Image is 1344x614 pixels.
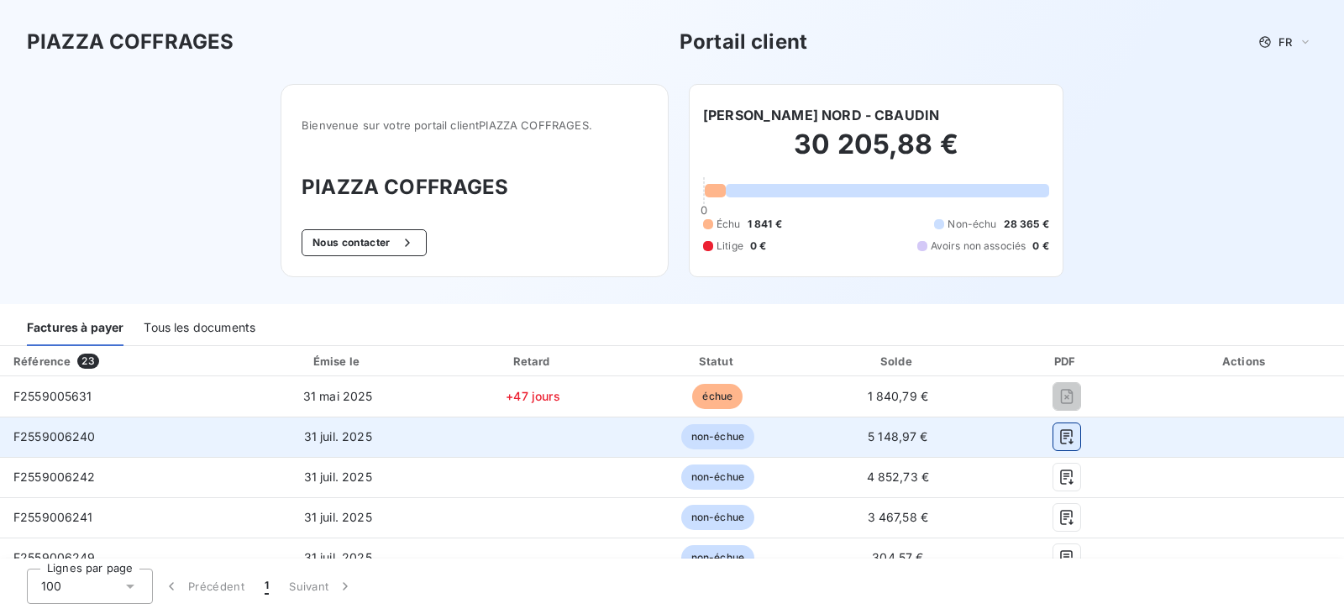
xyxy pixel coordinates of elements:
span: 31 mai 2025 [303,389,373,403]
div: Solde [812,353,984,370]
span: Non-échu [948,217,996,232]
button: Suivant [279,569,364,604]
span: Échu [717,217,741,232]
span: 1 [265,578,269,595]
span: 100 [41,578,61,595]
h2: 30 205,88 € [703,128,1049,178]
span: Avoirs non associés [931,239,1026,254]
span: 1 840,79 € [868,389,929,403]
span: 304,57 € [872,550,923,564]
span: 5 148,97 € [868,429,928,443]
div: Actions [1150,353,1341,370]
span: F2559006240 [13,429,96,443]
span: 0 € [750,239,766,254]
span: 0 € [1032,239,1048,254]
span: 4 852,73 € [867,470,930,484]
div: PDF [990,353,1143,370]
span: 0 [701,203,707,217]
span: 31 juil. 2025 [304,429,372,443]
span: F2559006242 [13,470,96,484]
h3: Portail client [680,27,807,57]
span: Bienvenue sur votre portail client PIAZZA COFFRAGES . [302,118,648,132]
div: Retard [443,353,622,370]
span: 31 juil. 2025 [304,510,372,524]
div: Statut [630,353,806,370]
span: +47 jours [506,389,559,403]
div: Référence [13,354,71,368]
div: Émise le [239,353,436,370]
span: F2559005631 [13,389,92,403]
span: Litige [717,239,743,254]
span: 23 [77,354,98,369]
span: non-échue [681,545,754,570]
button: 1 [255,569,279,604]
div: Tous les documents [144,311,255,346]
span: non-échue [681,464,754,490]
span: FR [1278,35,1292,49]
button: Nous contacter [302,229,426,256]
h3: PIAZZA COFFRAGES [27,27,234,57]
h3: PIAZZA COFFRAGES [302,172,648,202]
span: F2559006241 [13,510,93,524]
button: Précédent [153,569,255,604]
span: F2559006249 [13,550,96,564]
span: 1 841 € [748,217,782,232]
span: 3 467,58 € [868,510,929,524]
span: 31 juil. 2025 [304,550,372,564]
span: 31 juil. 2025 [304,470,372,484]
span: non-échue [681,505,754,530]
span: non-échue [681,424,754,449]
span: échue [692,384,743,409]
h6: [PERSON_NAME] NORD - CBAUDIN [703,105,939,125]
span: 28 365 € [1004,217,1049,232]
div: Factures à payer [27,311,123,346]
